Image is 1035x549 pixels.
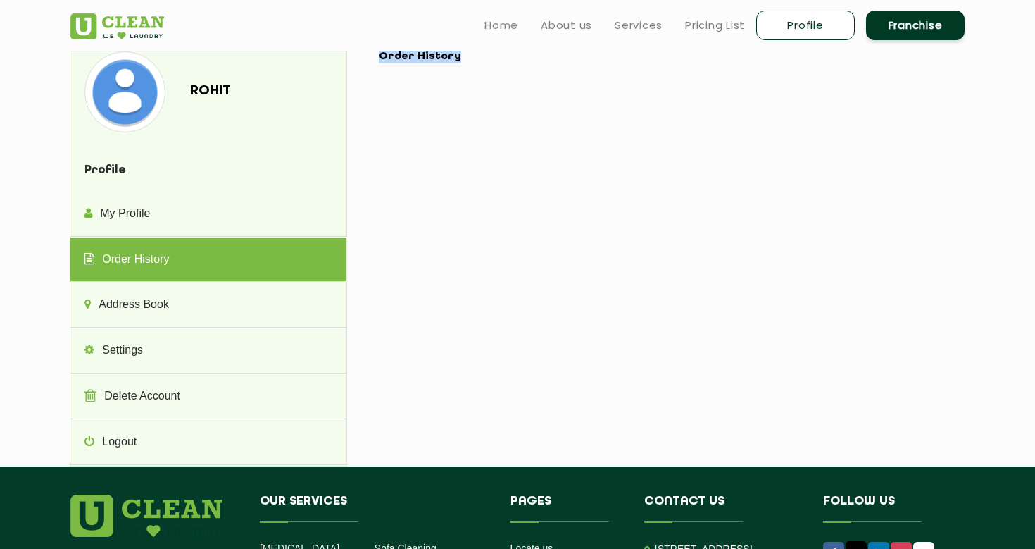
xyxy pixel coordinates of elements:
[70,374,346,419] a: Delete Account
[70,328,346,374] a: Settings
[190,83,307,99] h4: Rohit
[823,495,947,522] h4: Follow us
[379,51,954,63] h1: Order History
[510,495,624,522] h4: Pages
[644,495,802,522] h4: Contact us
[541,17,592,34] a: About us
[70,283,346,328] a: Address Book
[260,495,489,522] h4: Our Services
[88,55,162,129] img: avatardefault_92824.png
[615,17,663,34] a: Services
[685,17,745,34] a: Pricing List
[484,17,518,34] a: Home
[70,238,346,283] a: Order History
[70,420,346,465] a: Logout
[70,495,222,537] img: logo.png
[866,11,965,40] a: Franchise
[70,13,164,39] img: UClean Laundry and Dry Cleaning
[756,11,855,40] a: Profile
[70,192,346,237] a: My Profile
[70,150,346,192] h4: Profile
